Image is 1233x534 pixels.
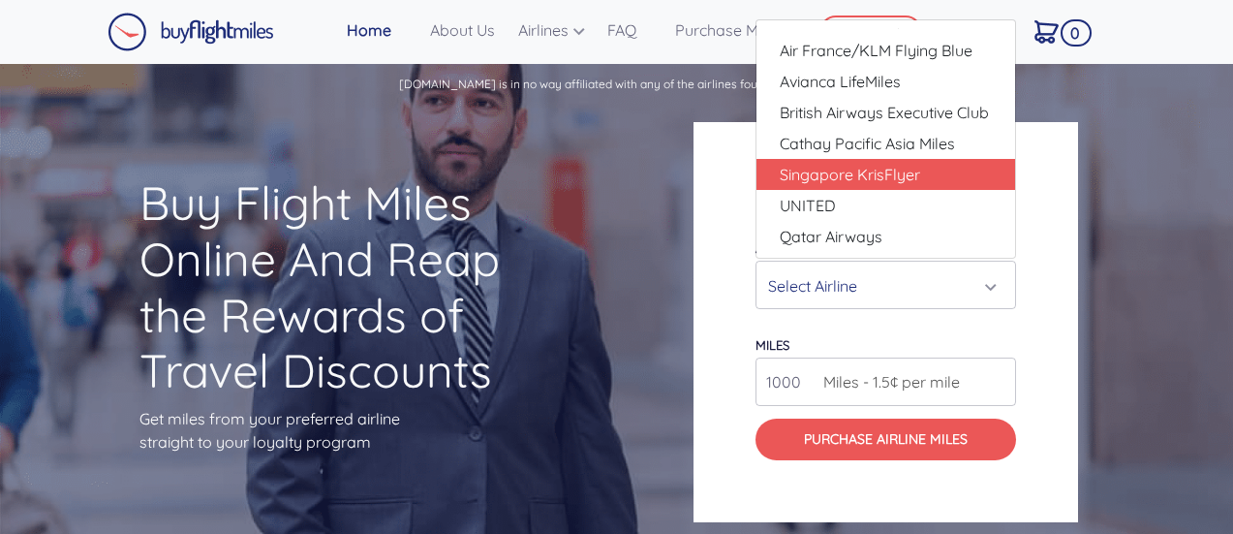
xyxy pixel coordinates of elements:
[1034,20,1059,44] img: Cart
[755,337,789,353] label: miles
[819,16,922,48] button: CONTACT US
[780,163,920,186] span: Singapore KrisFlyer
[108,8,274,56] a: Buy Flight Miles Logo
[780,39,972,62] span: Air France/KLM Flying Blue
[339,11,422,49] a: Home
[1027,11,1086,51] a: 0
[422,11,510,49] a: About Us
[510,11,600,49] a: Airlines
[780,101,989,124] span: British Airways Executive Club
[780,8,929,31] span: Air Canada Aeroplan
[139,175,539,398] h1: Buy Flight Miles Online And Reap the Rewards of Travel Discounts
[139,407,539,454] p: Get miles from your preferred airline straight to your loyalty program
[1061,19,1092,47] span: 0
[780,194,836,217] span: UNITED
[600,11,667,49] a: FAQ
[780,70,901,93] span: Avianca LifeMiles
[780,225,882,248] span: Qatar Airways
[108,13,274,51] img: Buy Flight Miles Logo
[814,370,960,393] span: Miles - 1.5¢ per mile
[667,11,790,49] a: Purchase Miles
[755,419,1016,460] button: Purchase Airline Miles
[768,267,992,304] div: Select Airline
[755,261,1016,309] button: Select Airline
[780,132,955,155] span: Cathay Pacific Asia Miles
